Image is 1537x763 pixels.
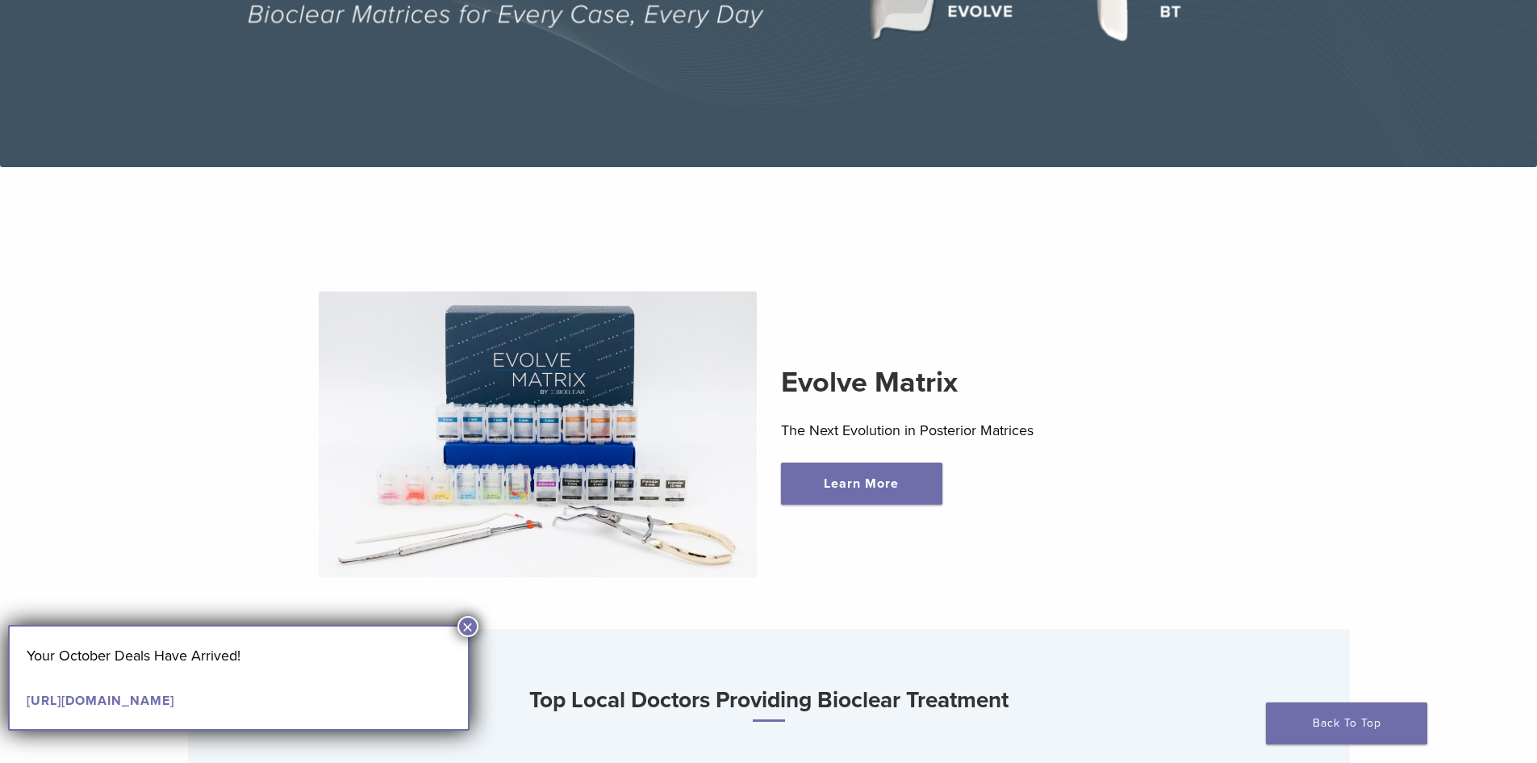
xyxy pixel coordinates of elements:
h3: Top Local Doctors Providing Bioclear Treatment [188,681,1350,722]
p: The Next Evolution in Posterior Matrices [781,418,1219,442]
a: Back To Top [1266,702,1427,744]
h2: Evolve Matrix [781,363,1219,402]
img: Evolve Matrix [319,291,757,577]
a: [URL][DOMAIN_NAME] [27,693,174,709]
button: Close [457,616,478,637]
p: Your October Deals Have Arrived! [27,644,451,668]
a: Learn More [781,463,942,505]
